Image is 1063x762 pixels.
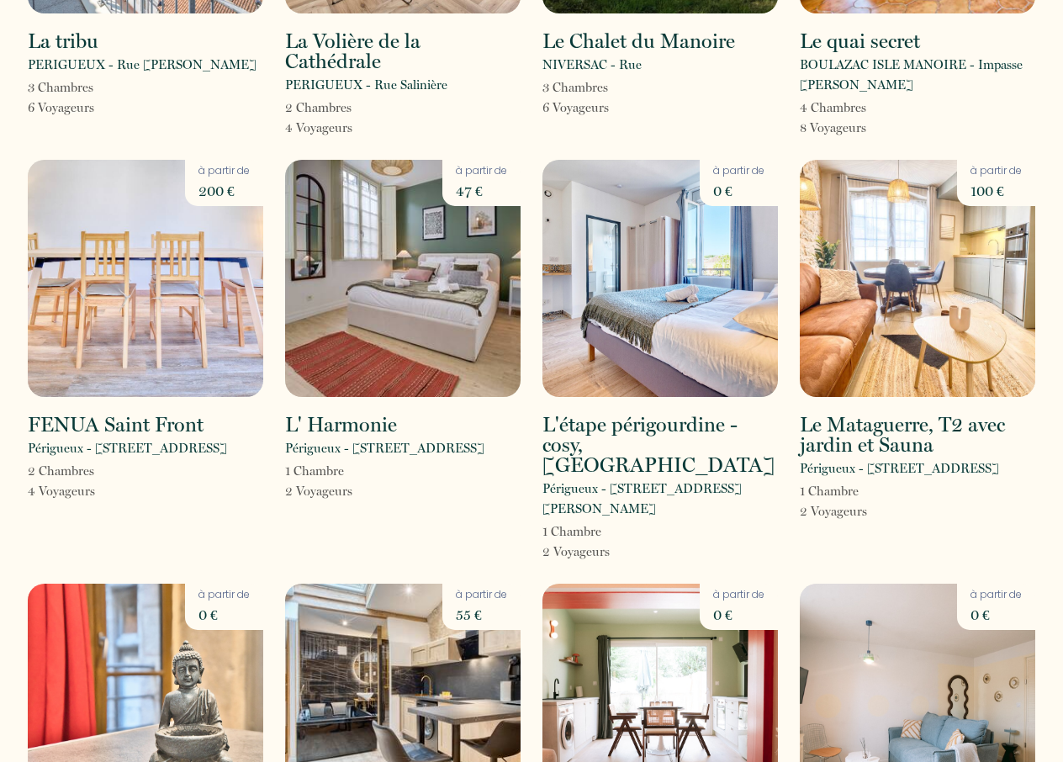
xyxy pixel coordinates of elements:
span: s [605,544,610,559]
p: 3 Chambre [28,77,94,98]
p: 4 Chambre [800,98,866,118]
p: 4 Voyageur [28,481,95,501]
h2: Le Mataguerre, T2 avec jardin et Sauna [800,415,1035,455]
p: à partir de [198,163,250,179]
p: Périgueux - [STREET_ADDRESS] [28,438,227,458]
p: 0 € [970,603,1022,627]
p: BOULAZAC ISLE MANOIRE - Impasse [PERSON_NAME] [800,55,1035,95]
h2: La Volière de la Cathédrale [285,31,521,71]
p: à partir de [713,587,764,603]
h2: L'étape périgourdine - cosy, [GEOGRAPHIC_DATA] [542,415,778,475]
span: s [90,484,95,499]
img: rental-image [800,160,1035,397]
span: s [861,120,866,135]
p: Périgueux - [STREET_ADDRESS][PERSON_NAME] [542,479,778,519]
h2: FENUA Saint Front [28,415,204,435]
span: s [89,463,94,479]
h2: La tribu [28,31,98,51]
p: 2 Chambre [285,98,352,118]
span: s [861,100,866,115]
p: à partir de [970,163,1022,179]
span: s [603,80,608,95]
p: Périgueux - [STREET_ADDRESS] [285,438,484,458]
p: 0 € [713,179,764,203]
span: s [346,100,352,115]
span: s [604,100,609,115]
p: 47 € [456,179,507,203]
span: s [862,504,867,519]
p: 55 € [456,603,507,627]
p: à partir de [198,587,250,603]
p: 3 Chambre [542,77,609,98]
p: à partir de [970,587,1022,603]
p: 0 € [198,603,250,627]
p: PERIGUEUX - Rue Salinière [285,75,447,95]
img: rental-image [28,160,263,397]
p: à partir de [713,163,764,179]
p: 6 Voyageur [28,98,94,118]
p: 4 Voyageur [285,118,352,138]
p: 200 € [198,179,250,203]
span: s [89,100,94,115]
p: PERIGUEUX - Rue [PERSON_NAME] [28,55,256,75]
p: 2 Voyageur [542,542,610,562]
span: s [347,120,352,135]
span: s [88,80,93,95]
img: rental-image [285,160,521,397]
p: 8 Voyageur [800,118,866,138]
p: Périgueux - [STREET_ADDRESS] [800,458,999,479]
p: 6 Voyageur [542,98,609,118]
h2: Le quai secret [800,31,920,51]
p: 100 € [970,179,1022,203]
span: s [347,484,352,499]
p: 1 Chambre [285,461,352,481]
p: 2 Voyageur [800,501,867,521]
h2: Le Chalet du Manoire [542,31,735,51]
p: NIVERSAC - Rue [542,55,642,75]
img: rental-image [542,160,778,397]
h2: L' Harmonie [285,415,397,435]
p: 2 Chambre [28,461,95,481]
p: 1 Chambre [800,481,867,501]
p: 2 Voyageur [285,481,352,501]
p: 0 € [713,603,764,627]
p: à partir de [456,163,507,179]
p: à partir de [456,587,507,603]
p: 1 Chambre [542,521,610,542]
